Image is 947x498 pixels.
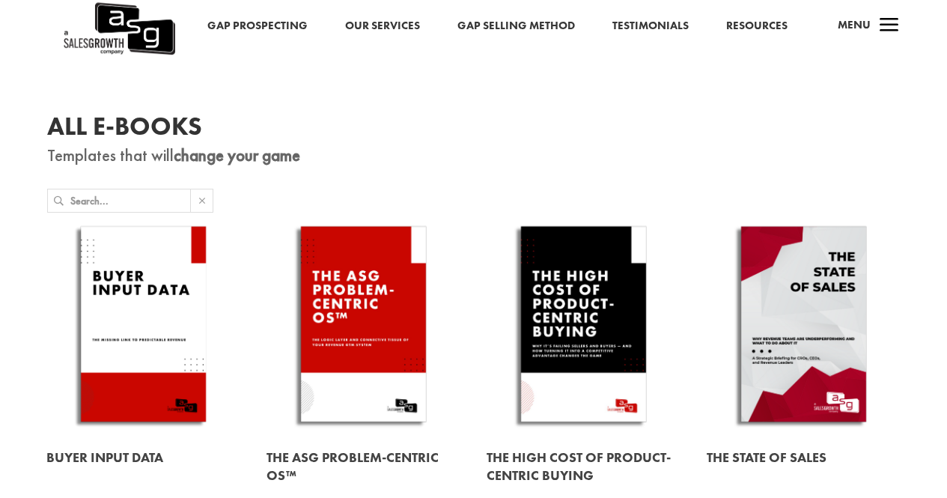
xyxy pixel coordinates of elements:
[612,16,689,36] a: Testimonials
[47,114,900,147] h1: All E-Books
[726,16,788,36] a: Resources
[838,17,871,32] span: Menu
[207,16,308,36] a: Gap Prospecting
[70,189,190,212] input: Search...
[47,147,900,165] p: Templates that will
[174,144,300,166] strong: change your game
[874,11,904,41] span: a
[345,16,420,36] a: Our Services
[457,16,575,36] a: Gap Selling Method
